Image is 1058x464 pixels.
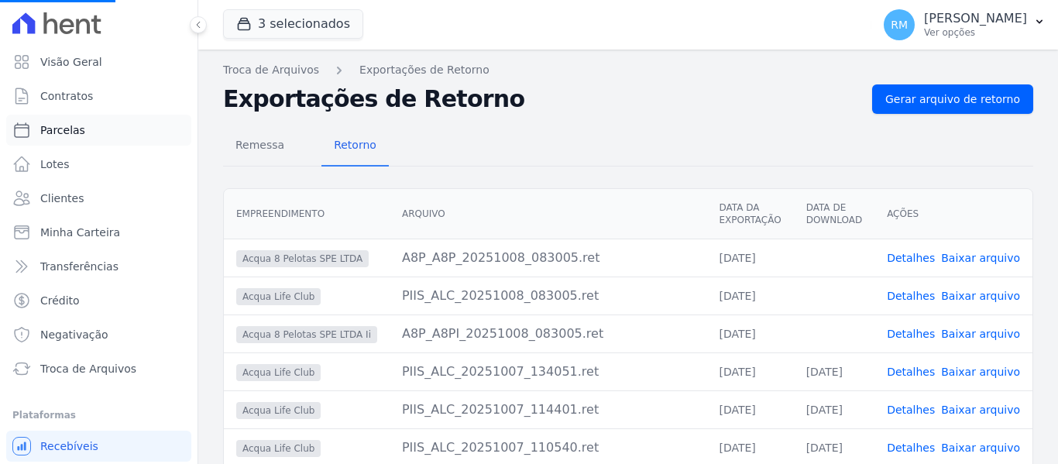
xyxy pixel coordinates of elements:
[40,225,120,240] span: Minha Carteira
[891,19,908,30] span: RM
[941,328,1020,340] a: Baixar arquivo
[325,129,386,160] span: Retorno
[236,250,369,267] span: Acqua 8 Pelotas SPE LTDA
[6,431,191,462] a: Recebíveis
[402,249,695,267] div: A8P_A8P_20251008_083005.ret
[40,293,80,308] span: Crédito
[236,364,321,381] span: Acqua Life Club
[6,285,191,316] a: Crédito
[12,406,185,424] div: Plataformas
[223,9,363,39] button: 3 selecionados
[40,438,98,454] span: Recebíveis
[236,288,321,305] span: Acqua Life Club
[390,189,707,239] th: Arquivo
[794,352,874,390] td: [DATE]
[402,400,695,419] div: PIIS_ALC_20251007_114401.ret
[6,319,191,350] a: Negativação
[6,46,191,77] a: Visão Geral
[887,404,935,416] a: Detalhes
[223,62,319,78] a: Troca de Arquivos
[223,126,389,167] nav: Tab selector
[6,251,191,282] a: Transferências
[359,62,489,78] a: Exportações de Retorno
[40,122,85,138] span: Parcelas
[6,81,191,112] a: Contratos
[40,191,84,206] span: Clientes
[887,366,935,378] a: Detalhes
[706,277,793,314] td: [DATE]
[706,239,793,277] td: [DATE]
[924,11,1027,26] p: [PERSON_NAME]
[321,126,389,167] a: Retorno
[402,438,695,457] div: PIIS_ALC_20251007_110540.ret
[6,149,191,180] a: Lotes
[40,361,136,376] span: Troca de Arquivos
[941,442,1020,454] a: Baixar arquivo
[40,88,93,104] span: Contratos
[402,325,695,343] div: A8P_A8PI_20251008_083005.ret
[40,156,70,172] span: Lotes
[236,402,321,419] span: Acqua Life Club
[236,326,377,343] span: Acqua 8 Pelotas SPE LTDA Ii
[402,363,695,381] div: PIIS_ALC_20251007_134051.ret
[6,115,191,146] a: Parcelas
[794,189,874,239] th: Data de Download
[236,440,321,457] span: Acqua Life Club
[6,353,191,384] a: Troca de Arquivos
[872,84,1033,114] a: Gerar arquivo de retorno
[706,314,793,352] td: [DATE]
[706,352,793,390] td: [DATE]
[223,85,860,113] h2: Exportações de Retorno
[6,183,191,214] a: Clientes
[874,189,1032,239] th: Ações
[887,328,935,340] a: Detalhes
[402,287,695,305] div: PIIS_ALC_20251008_083005.ret
[885,91,1020,107] span: Gerar arquivo de retorno
[224,189,390,239] th: Empreendimento
[226,129,294,160] span: Remessa
[794,390,874,428] td: [DATE]
[887,442,935,454] a: Detalhes
[6,217,191,248] a: Minha Carteira
[706,189,793,239] th: Data da Exportação
[941,404,1020,416] a: Baixar arquivo
[223,62,1033,78] nav: Breadcrumb
[941,290,1020,302] a: Baixar arquivo
[40,327,108,342] span: Negativação
[887,252,935,264] a: Detalhes
[941,252,1020,264] a: Baixar arquivo
[871,3,1058,46] button: RM [PERSON_NAME] Ver opções
[887,290,935,302] a: Detalhes
[40,259,119,274] span: Transferências
[223,126,297,167] a: Remessa
[924,26,1027,39] p: Ver opções
[706,390,793,428] td: [DATE]
[941,366,1020,378] a: Baixar arquivo
[40,54,102,70] span: Visão Geral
